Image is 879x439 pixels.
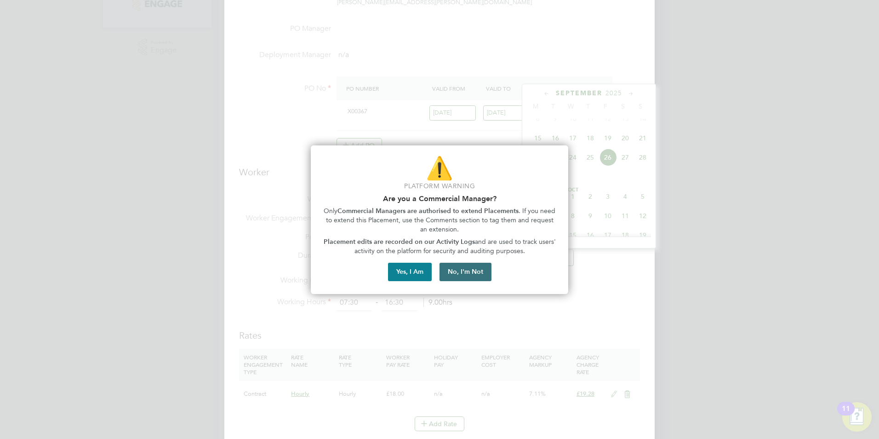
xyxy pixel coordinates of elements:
[439,263,491,281] button: No, I'm Not
[354,238,558,255] span: and are used to track users' activity on the platform for security and auditing purposes.
[311,145,568,295] div: Are you part of the Commercial Team?
[388,263,432,281] button: Yes, I Am
[322,194,557,203] h2: Are you a Commercial Manager?
[324,238,475,246] strong: Placement edits are recorded on our Activity Logs
[337,207,519,215] strong: Commercial Managers are authorised to extend Placements
[322,182,557,191] p: Platform Warning
[326,207,558,233] span: . If you need to extend this Placement, use the Comments section to tag them and request an exten...
[324,207,337,215] span: Only
[322,153,557,184] p: ⚠️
